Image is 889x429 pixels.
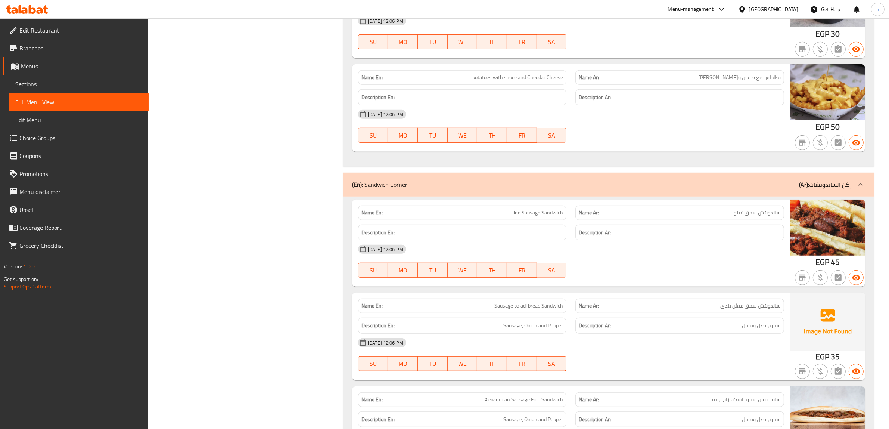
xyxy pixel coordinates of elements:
[421,265,445,276] span: TU
[503,415,563,424] span: Sausage, Onion and Pepper
[365,18,406,25] span: [DATE] 12:06 PM
[3,39,149,57] a: Branches
[540,265,564,276] span: SA
[480,358,504,369] span: TH
[361,321,395,330] strong: Description En:
[19,44,143,53] span: Branches
[537,128,567,143] button: SA
[831,270,846,285] button: Not has choices
[4,274,38,284] span: Get support on:
[361,74,383,81] strong: Name En:
[799,180,852,189] p: ركن الساندوتشات
[511,209,563,217] span: Fino Sausage Sandwich
[579,302,599,310] strong: Name Ar:
[3,147,149,165] a: Coupons
[23,262,35,271] span: 1.0.0
[477,356,507,371] button: TH
[421,37,445,47] span: TU
[361,37,385,47] span: SU
[579,396,599,404] strong: Name Ar:
[15,80,143,89] span: Sections
[537,34,567,49] button: SA
[451,265,475,276] span: WE
[749,5,798,13] div: [GEOGRAPHIC_DATA]
[790,64,865,120] img: potatoes_with_sauce_and_C638948411741165990.jpg
[388,128,418,143] button: MO
[361,358,385,369] span: SU
[507,356,537,371] button: FR
[537,263,567,278] button: SA
[365,339,406,346] span: [DATE] 12:06 PM
[734,209,781,217] span: ساندويتش سجق فينو
[391,358,415,369] span: MO
[448,263,478,278] button: WE
[448,128,478,143] button: WE
[4,282,51,291] a: Support.OpsPlatform
[361,415,395,424] strong: Description En:
[795,42,810,57] button: Not branch specific item
[451,130,475,141] span: WE
[352,179,363,190] b: (En):
[361,93,395,102] strong: Description En:
[19,241,143,250] span: Grocery Checklist
[579,228,611,237] strong: Description Ar:
[507,263,537,278] button: FR
[579,74,599,81] strong: Name Ar:
[9,111,149,129] a: Edit Menu
[849,270,864,285] button: Available
[19,133,143,142] span: Choice Groups
[19,151,143,160] span: Coupons
[418,263,448,278] button: TU
[388,356,418,371] button: MO
[876,5,879,13] span: h
[503,321,563,330] span: Sausage, Onion and Pepper
[4,262,22,271] span: Version:
[709,396,781,404] span: ساندويتش سجق اسكندراني فينو
[579,415,611,424] strong: Description Ar:
[391,265,415,276] span: MO
[790,293,865,351] img: Ae5nvW7+0k+MAAAAAElFTkSuQmCC
[507,34,537,49] button: FR
[15,115,143,124] span: Edit Menu
[815,120,829,134] span: EGP
[418,128,448,143] button: TU
[790,200,865,256] img: %D8%B3%D8%AC%D9%82_%D9%81%D9%8A%D9%86%D9%88638948325962775617.jpg
[472,74,563,81] span: potatoes with sauce and Cheddar Cheese
[15,98,143,107] span: Full Menu View
[799,179,809,190] b: (Ar):
[3,201,149,219] a: Upsell
[831,120,840,134] span: 50
[813,135,828,150] button: Purchased item
[815,27,829,41] span: EGP
[507,128,537,143] button: FR
[3,21,149,39] a: Edit Restaurant
[510,265,534,276] span: FR
[3,129,149,147] a: Choice Groups
[388,263,418,278] button: MO
[421,358,445,369] span: TU
[361,130,385,141] span: SU
[451,37,475,47] span: WE
[477,34,507,49] button: TH
[421,130,445,141] span: TU
[813,42,828,57] button: Purchased item
[849,42,864,57] button: Available
[3,57,149,75] a: Menus
[448,34,478,49] button: WE
[742,415,781,424] span: سجق، بصل وفلفل
[358,128,388,143] button: SU
[9,93,149,111] a: Full Menu View
[668,5,714,14] div: Menu-management
[494,302,563,310] span: Sausage baladi bread Sandwich
[3,219,149,237] a: Coverage Report
[831,27,840,41] span: 30
[480,130,504,141] span: TH
[9,75,149,93] a: Sections
[343,173,874,197] div: (En): Sandwich Corner(Ar):ركن الساندوتشات
[579,209,599,217] strong: Name Ar:
[361,265,385,276] span: SU
[831,255,840,269] span: 45
[361,302,383,310] strong: Name En:
[480,265,504,276] span: TH
[510,130,534,141] span: FR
